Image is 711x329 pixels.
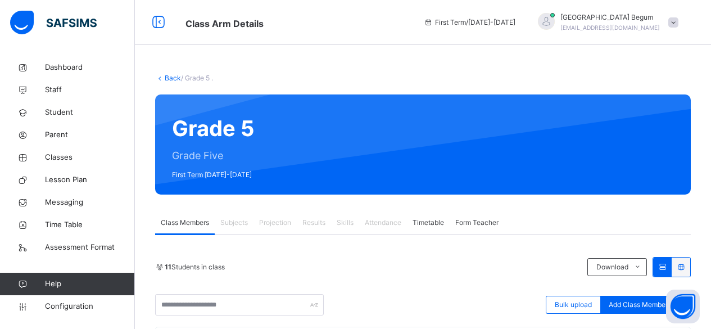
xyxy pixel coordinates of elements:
[45,152,135,163] span: Classes
[365,218,401,228] span: Attendance
[337,218,354,228] span: Skills
[45,62,135,73] span: Dashboard
[185,18,264,29] span: Class Arm Details
[666,290,700,323] button: Open asap
[161,218,209,228] span: Class Members
[527,12,684,33] div: Shumsunnahar Begum
[45,197,135,208] span: Messaging
[220,218,248,228] span: Subjects
[555,300,592,310] span: Bulk upload
[259,218,291,228] span: Projection
[165,263,171,271] b: 11
[609,300,671,310] span: Add Class Members
[45,242,135,253] span: Assessment Format
[45,84,135,96] span: Staff
[45,219,135,231] span: Time Table
[45,174,135,186] span: Lesson Plan
[560,12,660,22] span: [GEOGRAPHIC_DATA] Begum
[45,278,134,290] span: Help
[45,107,135,118] span: Student
[413,218,444,228] span: Timetable
[424,17,515,28] span: session/term information
[560,24,660,31] span: [EMAIL_ADDRESS][DOMAIN_NAME]
[596,262,628,272] span: Download
[165,74,181,82] a: Back
[181,74,213,82] span: / Grade 5 .
[302,218,325,228] span: Results
[10,11,97,34] img: safsims
[455,218,499,228] span: Form Teacher
[45,129,135,141] span: Parent
[165,262,225,272] span: Students in class
[45,301,134,312] span: Configuration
